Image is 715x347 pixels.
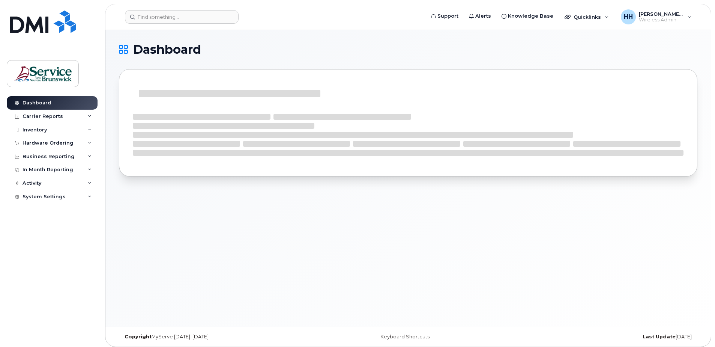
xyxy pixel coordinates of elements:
a: Keyboard Shortcuts [380,334,430,339]
strong: Copyright [125,334,152,339]
div: MyServe [DATE]–[DATE] [119,334,312,340]
div: [DATE] [505,334,697,340]
span: Dashboard [133,44,201,55]
strong: Last Update [643,334,676,339]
